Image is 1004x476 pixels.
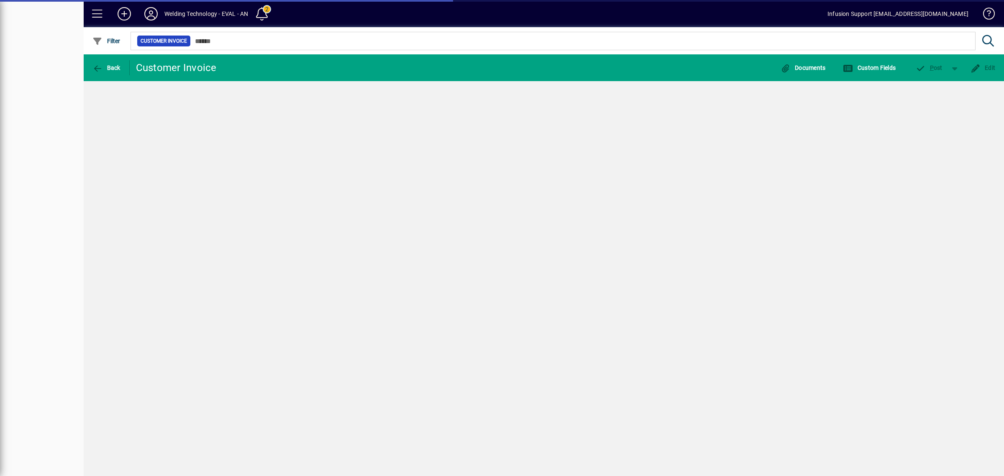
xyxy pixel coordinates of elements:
[930,64,934,71] span: P
[138,6,164,21] button: Profile
[977,2,994,29] a: Knowledge Base
[843,64,896,71] span: Custom Fields
[90,33,123,49] button: Filter
[781,64,826,71] span: Documents
[971,64,996,71] span: Edit
[164,7,248,20] div: Welding Technology - EVAL - AN
[827,7,968,20] div: Infusion Support [EMAIL_ADDRESS][DOMAIN_NAME]
[779,60,828,75] button: Documents
[136,61,217,74] div: Customer Invoice
[111,6,138,21] button: Add
[915,64,943,71] span: ost
[968,60,998,75] button: Edit
[92,64,120,71] span: Back
[92,38,120,44] span: Filter
[84,60,130,75] app-page-header-button: Back
[911,60,947,75] button: Post
[841,60,898,75] button: Custom Fields
[90,60,123,75] button: Back
[141,37,187,45] span: Customer Invoice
